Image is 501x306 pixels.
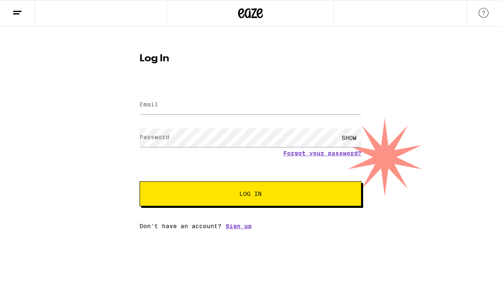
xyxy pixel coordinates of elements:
[226,223,252,229] a: Sign up
[140,181,361,206] button: Log In
[140,54,361,64] h1: Log In
[140,134,169,140] label: Password
[239,191,262,197] span: Log In
[337,128,361,147] div: SHOW
[140,96,361,114] input: Email
[140,101,158,108] label: Email
[283,150,361,157] a: Forgot your password?
[140,223,361,229] div: Don't have an account?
